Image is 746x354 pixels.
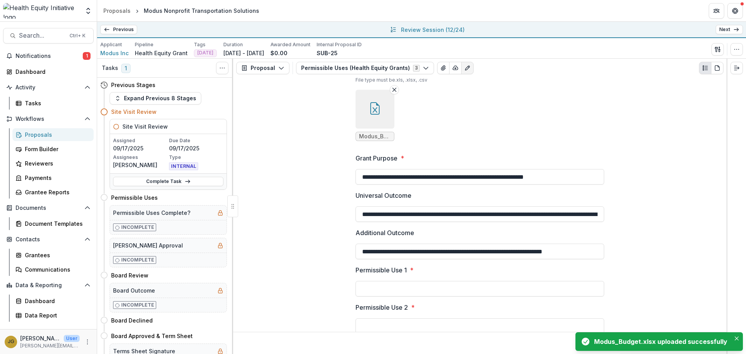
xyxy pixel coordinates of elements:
button: Plaintext view [699,62,711,74]
div: Proposals [103,7,131,15]
div: Proposals [25,131,87,139]
button: All submissions [389,25,398,34]
p: Grant Purpose [356,153,397,163]
button: Toggle View Cancelled Tasks [216,62,228,74]
a: Previous [100,25,137,34]
button: Open Contacts [3,233,94,246]
span: INTERNAL [169,162,198,170]
p: [PERSON_NAME] [113,161,167,169]
button: Edit as form [461,62,474,74]
p: User [64,335,80,342]
button: Open Documents [3,202,94,214]
a: Dashboard [3,65,94,78]
p: Type [169,154,223,161]
button: Remove File [390,85,399,94]
h4: Previous Stages [111,81,155,89]
button: Expand Previous 8 Stages [110,92,201,105]
p: File type must be .xls, .xlsx, .csv [356,77,604,84]
a: Proposals [100,5,134,16]
button: Expand right [730,62,743,74]
span: Documents [16,205,81,211]
p: Additional Outcome [356,228,414,237]
a: Modus Inc [100,49,129,57]
h3: Tasks [102,65,118,71]
p: Permissible Use 1 [356,265,407,275]
button: Search... [3,28,94,44]
h4: Site Visit Review [111,108,157,116]
h5: [PERSON_NAME] Approval [113,241,183,249]
button: Permissible Uses (Health Equity Grants)3 [296,62,434,74]
p: Duration [223,41,243,48]
div: Grantee Reports [25,188,87,196]
div: Modus Nonprofit Transportation Solutions [144,7,259,15]
span: Activity [16,84,81,91]
p: Internal Proposal ID [317,41,362,48]
p: 09/17/2025 [169,144,223,152]
img: Health Equity Initiative logo [3,3,80,19]
a: Reviewers [12,157,94,170]
p: Review Session ( 12/24 ) [401,26,465,34]
p: SUB-25 [317,49,338,57]
span: Search... [19,32,65,39]
div: Notifications-bottom-right [572,329,746,354]
h4: Permissible Uses [111,194,158,202]
a: Data Report [12,309,94,322]
a: Tasks [12,97,94,110]
span: Notifications [16,53,83,59]
button: View Attached Files [437,62,450,74]
p: $0.00 [270,49,288,57]
a: Complete Task [113,177,223,186]
div: Tasks [25,99,87,107]
button: Close [732,334,741,343]
button: Open Data & Reporting [3,279,94,291]
button: Notifications1 [3,50,94,62]
p: Awarded Amount [270,41,310,48]
div: Document Templates [25,220,87,228]
button: PDF view [711,62,723,74]
p: Incomplete [121,256,154,263]
nav: breadcrumb [100,5,262,16]
span: Contacts [16,236,81,243]
div: Jenna Grant [8,339,14,344]
p: Incomplete [121,302,154,309]
p: [DATE] - [DATE] [223,49,264,57]
h4: Board Review [111,271,148,279]
h4: Board Approved & Term Sheet [111,332,193,340]
span: Workflows [16,116,81,122]
button: Get Help [727,3,743,19]
div: Payments [25,174,87,182]
p: Permissible Use 2 [356,303,408,312]
a: Grantee Reports [12,186,94,199]
span: Modus_Budget.xlsx [359,133,391,140]
p: Tags [194,41,206,48]
span: 1 [121,64,131,73]
a: Document Templates [12,217,94,230]
div: Remove FileModus_Budget.xlsx [356,90,394,141]
div: Reviewers [25,159,87,167]
span: 1 [83,52,91,60]
p: Incomplete [121,224,154,231]
button: Partners [709,3,724,19]
button: Open entity switcher [83,3,94,19]
div: Dashboard [25,297,87,305]
button: Open Activity [3,81,94,94]
p: Assigned [113,137,167,144]
div: Form Builder [25,145,87,153]
p: 09/17/2025 [113,144,167,152]
p: Applicant [100,41,122,48]
p: Due Date [169,137,223,144]
div: Dashboard [16,68,87,76]
p: Universal Outcome [356,191,411,200]
div: Data Report [25,311,87,319]
button: More [83,337,92,347]
p: Pipeline [135,41,153,48]
div: Modus_Budget.xlsx uploaded successfully [594,337,727,346]
p: Health Equity Grant [135,49,188,57]
button: Proposal [236,62,289,74]
p: [PERSON_NAME] [20,334,61,342]
div: Ctrl + K [68,31,87,40]
span: Data & Reporting [16,282,81,289]
a: Communications [12,263,94,276]
a: Payments [12,171,94,184]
